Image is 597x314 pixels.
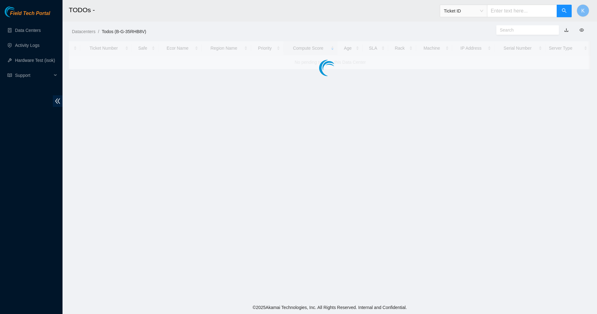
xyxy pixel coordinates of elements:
button: K [577,4,589,17]
span: eye [579,28,584,32]
a: Activity Logs [15,43,40,48]
span: double-left [53,95,63,107]
a: Datacenters [72,29,95,34]
span: search [562,8,567,14]
span: Support [15,69,52,82]
a: Akamai TechnologiesField Tech Portal [5,11,50,19]
button: download [559,25,573,35]
input: Enter text here... [487,5,557,17]
span: Ticket ID [444,6,483,16]
button: search [557,5,572,17]
img: Akamai Technologies [5,6,32,17]
span: K [581,7,585,15]
a: Todos (B-G-35RHB8V) [102,29,146,34]
span: Field Tech Portal [10,11,50,17]
span: read [8,73,12,77]
a: Hardware Test (isok) [15,58,55,63]
a: Data Centers [15,28,41,33]
span: / [98,29,99,34]
input: Search [500,27,550,33]
footer: © 2025 Akamai Technologies, Inc. All Rights Reserved. Internal and Confidential. [63,301,597,314]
